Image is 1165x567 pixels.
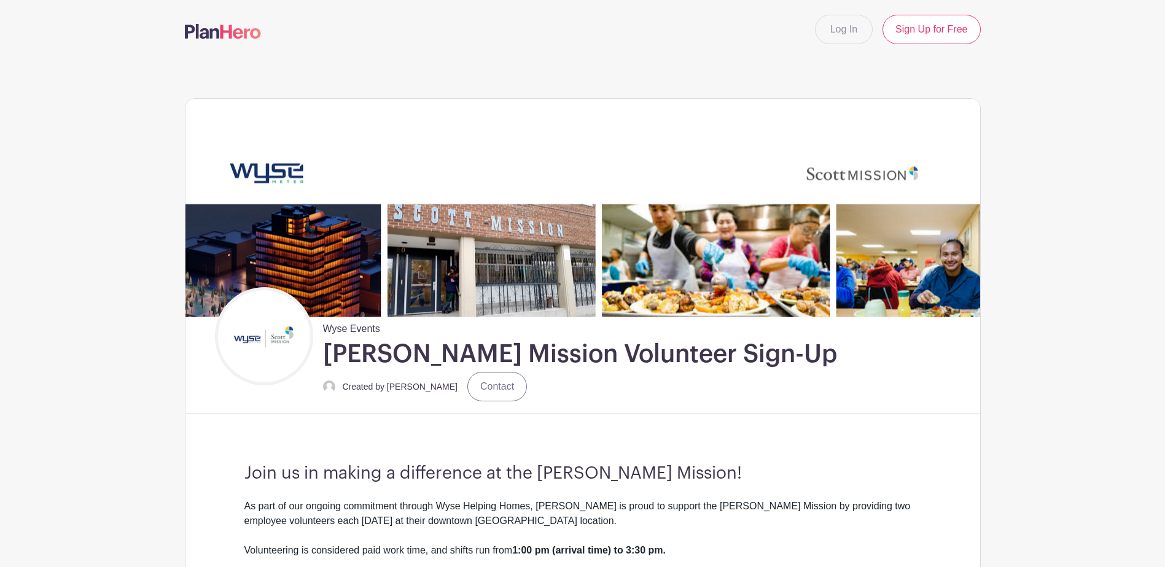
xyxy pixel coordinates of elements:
span: Wyse Events [323,317,380,336]
a: Sign Up for Free [883,15,980,44]
img: default-ce2991bfa6775e67f084385cd625a349d9dcbb7a52a09fb2fda1e96e2d18dcdb.png [323,380,335,393]
img: Untitled%20(2790%20x%20600%20px)%20(6).png [185,99,980,317]
small: Created by [PERSON_NAME] [343,382,458,391]
h3: Join us in making a difference at the [PERSON_NAME] Mission! [244,463,921,484]
a: Contact [467,372,527,401]
img: logo-507f7623f17ff9eddc593b1ce0a138ce2505c220e1c5a4e2b4648c50719b7d32.svg [185,24,261,39]
a: Log In [815,15,873,44]
div: As part of our ongoing commitment through Wyse Helping Homes, [PERSON_NAME] is proud to support t... [244,499,921,543]
img: Untitled%20design%20(21).png [218,290,310,382]
h1: [PERSON_NAME] Mission Volunteer Sign-Up [323,339,837,369]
